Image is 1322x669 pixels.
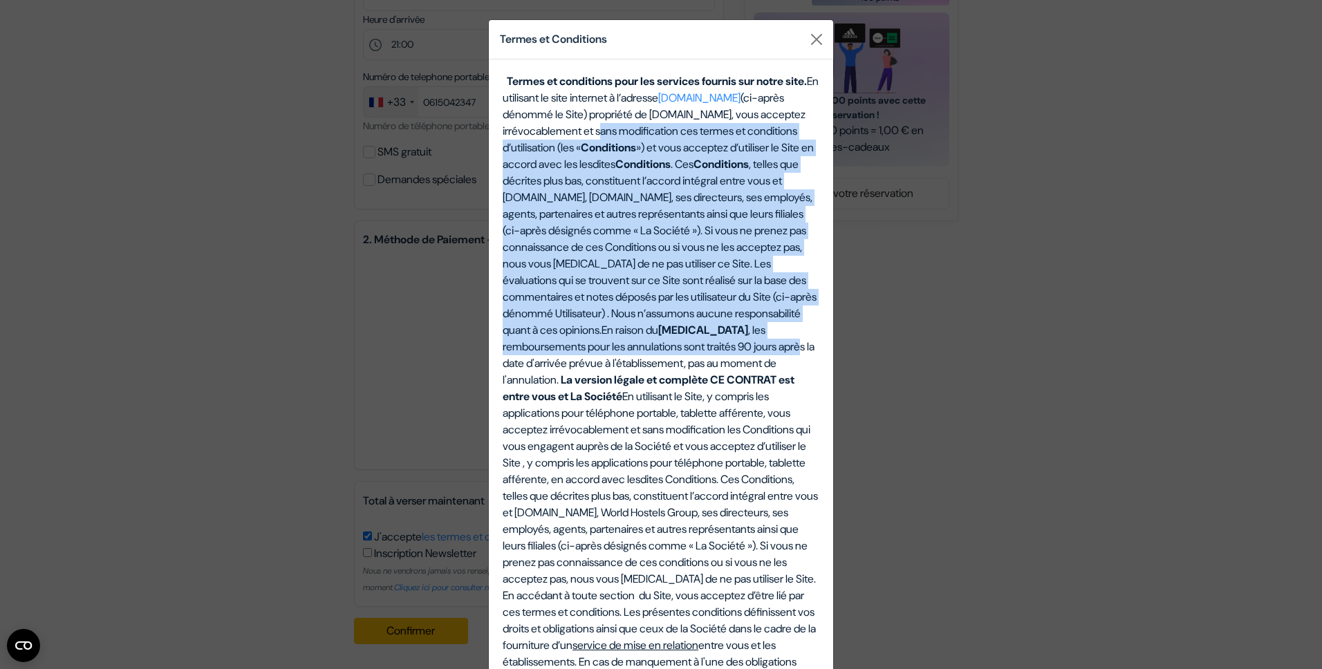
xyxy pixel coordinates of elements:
[581,140,636,155] b: Conditions
[658,323,748,337] strong: [MEDICAL_DATA]
[693,157,749,171] b: Conditions
[503,323,814,387] span: En raison du , les remboursements pour les annulations sont traités 90 jours après la date d'arri...
[615,157,671,171] b: Conditions
[806,28,828,50] button: Close
[572,638,698,652] span: service de mise en relation
[561,373,708,387] b: La version légale et complète
[507,74,807,88] b: Termes et conditions pour les services fournis sur notre site.
[500,31,607,48] h5: Termes et Conditions
[658,91,741,105] a: [DOMAIN_NAME]
[7,629,40,662] button: Ouvrir le widget CMP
